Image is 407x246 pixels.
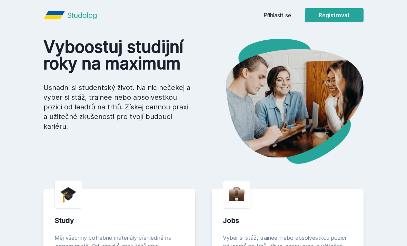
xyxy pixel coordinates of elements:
h1: Vyboostuj studijní roky na maximum [43,39,192,72]
div: Study [54,216,184,226]
div: Jobs [223,216,353,226]
p: Usnadni si studentský život. Na nic nečekej a vyber si stáž, trainee nebo absolvestkou pozici od ... [43,83,192,131]
button: Registrovat [305,8,364,22]
a: Přihlásit se [264,11,291,19]
img: graduation-cap.png [60,187,76,203]
img: briefcase.png [229,186,245,203]
img: hero.png [203,39,364,164]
